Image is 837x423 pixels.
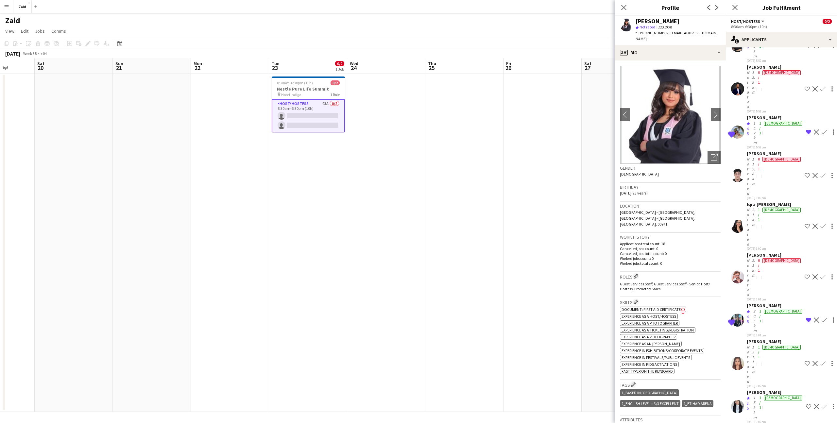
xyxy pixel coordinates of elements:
span: | [EMAIL_ADDRESS][DOMAIN_NAME] [636,30,718,41]
div: 20.5km [752,309,758,333]
p: Cancelled jobs count: 0 [620,246,721,251]
div: 119.8km [751,157,757,196]
div: 2_English Level = 3/3 Excellent [620,400,680,407]
span: 4.5 [747,314,750,324]
span: Fri [506,60,511,66]
div: Not rated [747,207,751,246]
span: Experience in Kids Activations [622,362,677,367]
span: 0/2 [335,61,344,66]
div: [DEMOGRAPHIC_DATA] [764,309,802,314]
span: Mon [194,60,202,66]
div: Iqra [PERSON_NAME] [747,201,802,207]
h3: Attributes [620,417,721,423]
div: Open photos pop-in [708,151,721,164]
app-skills-label: 1/1 [759,121,761,135]
h3: Work history [620,234,721,240]
app-skills-label: 1/1 [758,345,760,359]
span: Experience in Festivals/Public Events [622,355,690,360]
h3: Nestle Pure Life Summit [272,86,345,92]
div: 15.3km [752,395,758,420]
div: [PERSON_NAME] [747,389,803,395]
span: 3.5 [747,401,750,411]
div: +04 [41,51,47,56]
div: [DEMOGRAPHIC_DATA] [762,258,801,263]
span: 20 [36,64,44,72]
span: Experience as an [PERSON_NAME] [622,341,680,346]
span: Host/ Hostess [731,19,760,24]
div: Not rated [747,258,751,297]
span: 8:30am-6:30pm (10h) [277,80,313,85]
div: Not rated [747,345,751,384]
a: Jobs [32,27,47,35]
span: 27 [583,64,591,72]
span: [GEOGRAPHIC_DATA] - [GEOGRAPHIC_DATA], [GEOGRAPHIC_DATA] - [GEOGRAPHIC_DATA], [GEOGRAPHIC_DATA], ... [620,210,695,227]
app-job-card: 8:30am-6:30pm (10h)0/2Nestle Pure Life Summit Hotel Indigo1 RoleHost/ Hostess93A0/28:30am-6:30pm ... [272,76,345,132]
div: [DEMOGRAPHIC_DATA] [762,345,801,350]
div: [PERSON_NAME] [747,339,802,345]
div: [DATE] 6:00pm [747,246,802,251]
span: Experience as a Ticketing/Registration [622,328,694,332]
app-skills-label: 1/1 [758,207,760,222]
h3: Birthday [620,184,721,190]
span: Sat [37,60,44,66]
span: Fast Typer on the Keyboard [622,369,673,374]
span: Jobs [35,28,45,34]
span: 0/2 [823,19,832,24]
div: [DEMOGRAPHIC_DATA] [762,157,801,162]
div: [DEMOGRAPHIC_DATA] [764,121,802,126]
span: Thu [428,60,436,66]
div: 4_Etihad Arena [682,400,713,407]
span: Sat [584,60,591,66]
div: [DATE] 6:01pm [747,333,803,337]
h3: Gender [620,165,721,171]
button: Host/ Hostess [731,19,765,24]
app-card-role: Host/ Hostess93A0/28:30am-6:30pm (10h) [272,99,345,132]
span: Hotel Indigo [281,92,301,97]
span: Edit [21,28,28,34]
div: 2.1km [751,207,757,246]
app-skills-label: 0/1 [758,70,760,85]
img: Crew avatar or photo [620,66,721,164]
h1: Zaid [5,16,20,25]
div: [PERSON_NAME] [747,151,802,157]
div: Not rated [747,157,751,196]
app-skills-label: 1/1 [759,395,761,410]
div: Bio [615,45,726,60]
div: Applicants [726,32,837,47]
p: Cancelled jobs total count: 0 [620,251,721,256]
span: Experience as a Videographer [622,334,675,339]
div: 2.1km [751,258,757,297]
div: [DATE] 5:59pm [747,145,803,149]
p: Worked jobs total count: 0 [620,261,721,266]
span: 0/2 [331,80,340,85]
span: t. [PHONE_NUMBER] [636,30,670,35]
div: 1_Based in [GEOGRAPHIC_DATA] [620,389,679,396]
div: [DATE] 5:59pm [747,59,803,63]
span: 4.5 [747,126,750,136]
div: 8:30am-6:30pm (10h) [731,24,832,29]
p: Worked jobs count: 0 [620,256,721,261]
span: Experience as a Photographer [622,321,678,326]
span: [DEMOGRAPHIC_DATA] [620,172,659,177]
span: [DATE] (23 years) [620,191,648,195]
div: [DEMOGRAPHIC_DATA] [762,208,801,212]
span: 1 Role [330,92,340,97]
h3: Location [620,203,721,209]
span: 123.2km [657,25,673,29]
app-skills-label: 0/1 [758,157,760,171]
h3: Roles [620,273,721,280]
a: Edit [18,27,31,35]
span: 26 [505,64,511,72]
span: Tue [272,60,279,66]
div: [DATE] 6:00pm [747,196,802,200]
h3: Tags [620,381,721,388]
div: [PERSON_NAME] [747,64,802,70]
div: 12.9km [751,70,757,109]
span: Not rated [640,25,655,29]
span: Experience in Exhibitions/Corporate Events [622,348,703,353]
div: 121.1km [751,345,757,384]
a: Comms [49,27,69,35]
span: 24 [349,64,358,72]
div: [PERSON_NAME] [747,252,802,258]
